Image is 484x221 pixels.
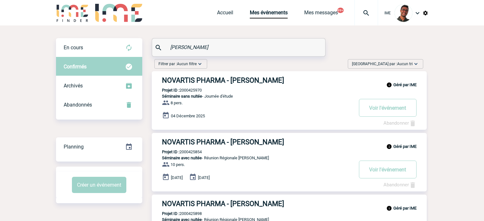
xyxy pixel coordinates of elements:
img: 124970-0.jpg [395,4,412,22]
span: Séminaire sans nuitée [162,94,202,99]
span: Aucun filtre [177,62,197,66]
img: baseline_expand_more_white_24dp-b.png [413,61,419,67]
b: Géré par IME [393,206,417,211]
button: 99+ [337,8,344,13]
span: [DATE] [171,175,183,180]
h3: NOVARTIS PHARMA - [PERSON_NAME] [162,200,353,208]
b: Projet ID : [162,149,179,154]
a: NOVARTIS PHARMA - [PERSON_NAME] [152,138,427,146]
span: 10 pers. [171,162,185,167]
img: IME-Finder [56,4,89,22]
button: Voir l'événement [359,161,417,178]
img: info_black_24dp.svg [386,144,392,149]
b: Projet ID : [162,211,179,216]
input: Rechercher un événement par son nom [169,43,310,52]
a: NOVARTIS PHARMA - [PERSON_NAME] [152,76,427,84]
div: Retrouvez ici tous vos évènements avant confirmation [56,38,142,57]
button: Créer un événement [72,177,126,193]
span: Filtrer par : [158,61,197,67]
div: Retrouvez ici tous vos événements organisés par date et état d'avancement [56,137,142,156]
span: Aucun tri [397,62,413,66]
span: 04 Décembre 2025 [171,114,205,118]
span: Confirmés [64,64,87,70]
span: Archivés [64,83,83,89]
div: Retrouvez ici tous vos événements annulés [56,95,142,114]
a: Planning [56,137,142,156]
span: [DATE] [198,175,210,180]
b: Géré par IME [393,82,417,87]
b: Géré par IME [393,144,417,149]
h3: NOVARTIS PHARMA - [PERSON_NAME] [162,138,353,146]
span: Planning [64,144,84,150]
span: 8 pers. [171,100,183,105]
a: Abandonner [383,120,417,126]
a: Accueil [217,10,233,18]
button: Voir l'événement [359,99,417,117]
p: - Journée d'étude [152,94,353,99]
img: info_black_24dp.svg [386,205,392,211]
span: Séminaire avec nuitée [162,155,202,160]
a: NOVARTIS PHARMA - [PERSON_NAME] [152,200,427,208]
span: Abandonnés [64,102,92,108]
p: - Réunion Régionale [PERSON_NAME] [152,155,353,160]
h3: NOVARTIS PHARMA - [PERSON_NAME] [162,76,353,84]
span: En cours [64,45,83,51]
p: 2000425898 [152,211,202,216]
a: Abandonner [383,182,417,188]
img: baseline_expand_more_white_24dp-b.png [197,61,203,67]
span: IME [384,11,391,15]
div: Retrouvez ici tous les événements que vous avez décidé d'archiver [56,76,142,95]
p: 2000425970 [152,88,202,93]
a: Mes événements [250,10,288,18]
b: Projet ID : [162,88,179,93]
span: [GEOGRAPHIC_DATA] par : [352,61,413,67]
p: 2000425854 [152,149,202,154]
img: info_black_24dp.svg [386,82,392,88]
a: Mes messages [304,10,338,18]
